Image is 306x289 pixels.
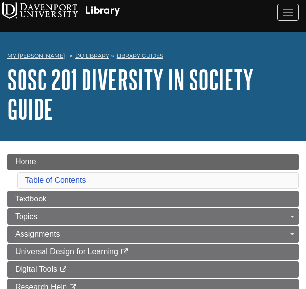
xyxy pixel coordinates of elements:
[15,212,37,221] span: Topics
[7,244,299,260] a: Universal Design for Learning
[15,157,36,166] span: Home
[7,65,254,124] a: SOSC 201 Diversity in Society Guide
[120,249,129,255] i: This link opens in a new window
[15,247,118,256] span: Universal Design for Learning
[15,265,57,273] span: Digital Tools
[25,176,86,184] a: Table of Contents
[75,52,109,59] a: DU Library
[15,195,46,203] span: Textbook
[59,267,67,273] i: This link opens in a new window
[7,154,299,170] a: Home
[7,52,65,60] a: My [PERSON_NAME]
[7,208,299,225] a: Topics
[15,230,60,238] span: Assignments
[7,261,299,278] a: Digital Tools
[2,2,120,19] img: Davenport University Logo
[117,52,163,59] a: Library Guides
[7,226,299,243] a: Assignments
[7,191,299,207] a: Textbook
